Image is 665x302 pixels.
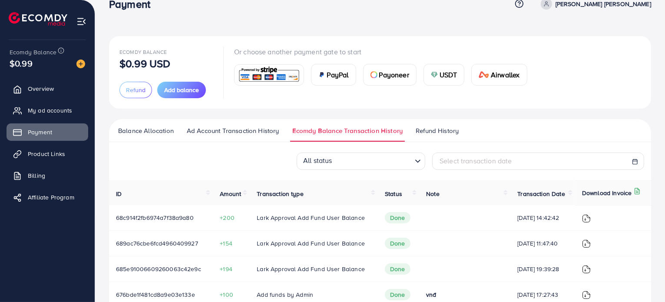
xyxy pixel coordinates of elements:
[10,57,33,70] span: $0.99
[76,17,86,27] img: menu
[234,64,304,86] a: card
[363,64,417,86] a: cardPayoneer
[116,239,198,248] span: 689ac76cbe6fcd4960409927
[119,82,152,98] button: Refund
[220,290,243,299] span: +100
[517,290,568,299] span: [DATE] 17:27:43
[7,167,88,184] a: Billing
[116,265,201,273] span: 685e91006609260063c42e9c
[7,123,88,141] a: Payment
[517,189,565,198] span: Transaction Date
[318,71,325,78] img: card
[292,126,403,136] span: Ecomdy Balance Transaction History
[582,239,591,248] img: ic-download-invoice.1f3c1b55.svg
[582,188,632,198] p: Download Invoice
[234,46,534,57] p: Or choose another payment gate to start
[10,48,56,56] span: Ecomdy Balance
[491,70,519,80] span: Airwallex
[517,213,568,222] span: [DATE] 14:42:42
[431,71,438,78] img: card
[517,239,568,248] span: [DATE] 11:47:40
[119,58,170,69] p: $0.99 USD
[582,214,591,223] img: ic-download-invoice.1f3c1b55.svg
[335,154,411,168] input: Search for option
[471,64,527,86] a: cardAirwallex
[301,153,334,168] span: All status
[28,193,74,202] span: Affiliate Program
[257,213,365,222] span: Lark Approval Add Fund User Balance
[517,265,568,273] span: [DATE] 19:39:28
[220,265,243,273] span: +194
[426,189,440,198] span: Note
[187,126,279,136] span: Ad Account Transaction History
[28,106,72,115] span: My ad accounts
[9,12,67,26] img: logo
[385,289,410,300] span: Done
[76,60,85,68] img: image
[311,64,356,86] a: cardPayPal
[423,64,465,86] a: cardUSDT
[479,71,489,78] img: card
[28,84,54,93] span: Overview
[327,70,349,80] span: PayPal
[371,71,377,78] img: card
[116,189,122,198] span: ID
[220,239,243,248] span: +154
[628,263,658,295] iframe: Chat
[440,70,457,80] span: USDT
[118,126,174,136] span: Balance Allocation
[28,171,45,180] span: Billing
[385,189,402,198] span: Status
[582,265,591,274] img: ic-download-invoice.1f3c1b55.svg
[7,102,88,119] a: My ad accounts
[416,126,459,136] span: Refund History
[257,239,365,248] span: Lark Approval Add Fund User Balance
[379,70,409,80] span: Payoneer
[28,128,52,136] span: Payment
[257,265,365,273] span: Lark Approval Add Fund User Balance
[7,145,88,163] a: Product Links
[126,86,146,94] span: Refund
[257,189,304,198] span: Transaction type
[7,80,88,97] a: Overview
[164,86,199,94] span: Add balance
[220,189,241,198] span: Amount
[28,149,65,158] span: Product Links
[220,213,243,222] span: +200
[297,153,425,170] div: Search for option
[116,290,195,299] span: 676bde1f481cd8a9e03e133e
[257,290,313,299] span: Add funds by Admin
[119,48,167,56] span: Ecomdy Balance
[385,212,410,223] span: Done
[385,263,410,275] span: Done
[157,82,206,98] button: Add balance
[582,291,591,299] img: ic-download-invoice.1f3c1b55.svg
[385,238,410,249] span: Done
[237,66,301,84] img: card
[7,189,88,206] a: Affiliate Program
[116,213,194,222] span: 68c914f2fb6974a7f38a9a80
[440,156,512,166] span: Select transaction date
[426,290,436,299] span: vnđ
